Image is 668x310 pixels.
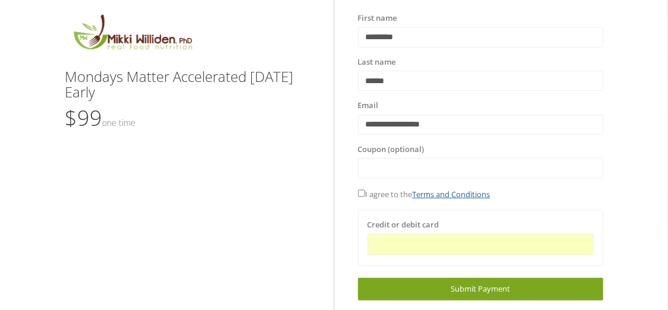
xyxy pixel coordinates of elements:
[358,56,396,68] label: Last name
[358,12,397,24] label: First name
[368,219,439,231] label: Credit or debit card
[65,12,200,57] img: MikkiLogoMain.png
[358,100,379,112] label: Email
[412,189,490,200] a: Terms and Conditions
[451,283,510,294] span: Submit Payment
[358,278,604,300] a: Submit Payment
[375,240,587,250] iframe: Cadre de saisie sécurisé pour le paiement par carte
[65,69,311,100] h3: Mondays Matter Accelerated [DATE] Early
[358,189,490,200] span: I agree to the
[65,103,135,132] span: $99
[358,144,425,156] label: Coupon (optional)
[102,117,135,128] small: One time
